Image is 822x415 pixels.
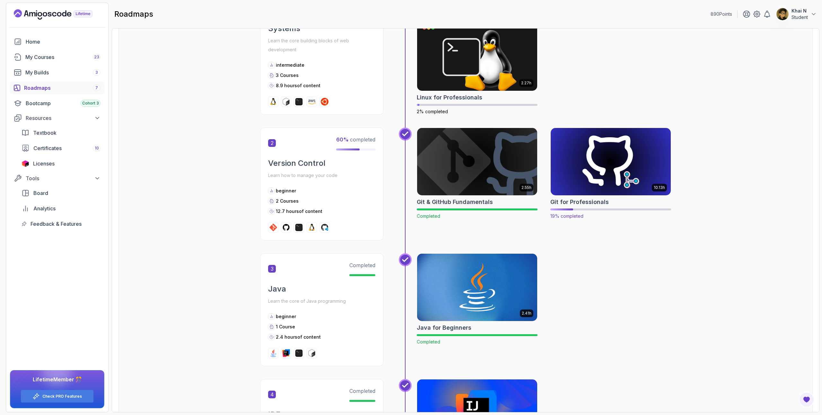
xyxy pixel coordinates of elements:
div: Roadmaps [24,84,101,92]
button: Tools [10,173,104,184]
a: home [10,35,104,48]
a: feedback [18,217,104,230]
span: 3 [95,70,98,75]
div: Home [26,38,101,46]
span: 2 [268,139,276,147]
button: Resources [10,112,104,124]
span: 4 [268,391,276,398]
p: 10.13h [654,185,665,190]
img: Linux for Professionals card [417,24,537,91]
img: codespaces logo [321,224,328,231]
p: intermediate [276,62,304,68]
a: Linux for Professionals card2.27hLinux for Professionals2% completed [417,23,538,115]
span: Licenses [33,160,55,167]
span: Completed [417,213,440,219]
span: 10 [95,146,99,151]
p: Learn the core building blocks of web development [268,36,375,54]
img: git logo [269,224,277,231]
p: 2.55h [521,185,531,190]
p: 890 Points [711,11,732,17]
h2: roadmaps [114,9,153,19]
img: bash logo [282,98,290,106]
img: bash logo [308,349,316,357]
a: courses [10,51,104,64]
a: roadmaps [10,81,104,94]
h2: Git & GitHub Fundamentals [417,198,493,207]
button: Open Feedback Button [799,392,814,407]
img: Git for Professionals card [548,126,674,197]
div: Tools [26,174,101,182]
span: 1 Course [276,324,295,329]
span: Board [33,189,48,197]
span: Textbook [33,129,57,137]
img: linux logo [269,98,277,106]
p: 2.4 hours of content [276,334,321,340]
p: 2.41h [522,311,531,316]
span: Feedback & Features [31,220,82,228]
img: user profile image [776,8,789,20]
span: Completed [417,339,440,344]
span: Cohort 3 [82,101,99,106]
p: 12.7 hours of content [276,208,322,215]
p: beginner [276,313,296,320]
span: Certificates [33,144,62,152]
button: Check PRO Features [21,390,94,403]
a: builds [10,66,104,79]
a: Landing page [14,9,107,20]
span: Completed [349,262,375,268]
a: textbook [18,126,104,139]
span: Analytics [33,205,56,212]
img: terminal logo [295,224,303,231]
img: terminal logo [295,349,303,357]
img: linux logo [308,224,316,231]
span: 23 [94,55,99,60]
p: 8.9 hours of content [276,82,320,89]
p: beginner [276,188,296,194]
img: github logo [282,224,290,231]
a: analytics [18,202,104,215]
span: 60 % [336,136,349,143]
img: terminal logo [295,98,303,106]
button: user profile imageKhai NStudent [776,8,817,21]
img: intellij logo [282,349,290,357]
span: 2% completed [417,109,448,114]
span: completed [336,136,375,143]
img: ubuntu logo [321,98,328,106]
h2: Java for Beginners [417,323,471,332]
p: Student [791,14,808,21]
div: Resources [26,114,101,122]
p: Khai N [791,8,808,14]
span: 7 [95,85,98,90]
h2: Version Control [268,158,375,168]
img: Git & GitHub Fundamentals card [417,128,537,195]
a: Check PRO Features [42,394,82,399]
span: Completed [349,388,375,394]
a: licenses [18,157,104,170]
p: 2.27h [521,80,531,86]
a: certificates [18,142,104,155]
a: Git for Professionals card10.13hGit for Professionals19% completed [550,128,671,219]
span: 3 Courses [276,72,299,78]
div: My Builds [25,69,101,76]
img: aws logo [308,98,316,106]
img: jetbrains icon [22,160,29,167]
span: 2 Courses [276,198,299,204]
a: Java for Beginners card2.41hJava for BeginnersCompleted [417,253,538,345]
p: Learn the core of Java programming [268,297,375,306]
div: Bootcamp [26,99,101,107]
img: java logo [269,349,277,357]
a: board [18,187,104,199]
div: My Courses [25,53,101,61]
p: Learn how to manage your code [268,171,375,180]
h2: Java [268,284,375,294]
h2: Git for Professionals [550,198,609,207]
span: 19% completed [550,213,583,219]
img: Java for Beginners card [417,254,537,321]
a: Git & GitHub Fundamentals card2.55hGit & GitHub FundamentalsCompleted [417,128,538,219]
a: bootcamp [10,97,104,110]
h2: Linux for Professionals [417,93,482,102]
span: 3 [268,265,276,273]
